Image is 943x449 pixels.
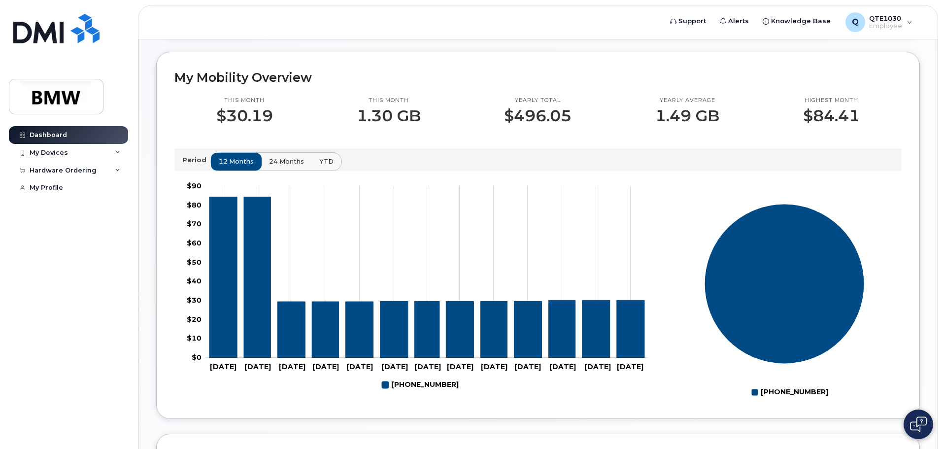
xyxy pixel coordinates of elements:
div: QTE1030 [839,12,919,32]
p: Yearly total [504,97,572,104]
g: Legend [382,377,459,393]
p: Highest month [803,97,860,104]
tspan: [DATE] [279,362,305,371]
span: Knowledge Base [771,16,831,26]
p: This month [357,97,421,104]
tspan: [DATE] [414,362,441,371]
tspan: $40 [187,276,202,285]
span: Alerts [728,16,749,26]
tspan: [DATE] [549,362,576,371]
tspan: $20 [187,314,202,323]
p: This month [216,97,273,104]
p: $30.19 [216,107,273,125]
h2: My Mobility Overview [174,70,902,85]
g: 864-518-6375 [382,377,459,393]
p: 1.49 GB [655,107,719,125]
a: Alerts [713,11,756,31]
span: Support [678,16,706,26]
tspan: [DATE] [244,362,271,371]
tspan: [DATE] [514,362,541,371]
tspan: [DATE] [447,362,473,371]
tspan: [DATE] [210,362,236,371]
tspan: $60 [187,239,202,247]
tspan: [DATE] [381,362,408,371]
tspan: $90 [187,181,202,190]
span: Employee [869,22,902,30]
a: Knowledge Base [756,11,838,31]
g: Series [705,204,865,364]
tspan: $50 [187,257,202,266]
a: Support [663,11,713,31]
span: 24 months [269,157,304,166]
tspan: $30 [187,296,202,305]
p: $84.41 [803,107,860,125]
p: Period [182,155,210,165]
img: Open chat [910,416,927,432]
tspan: $70 [187,219,202,228]
tspan: [DATE] [346,362,373,371]
tspan: $0 [192,353,202,362]
tspan: $10 [187,334,202,343]
p: $496.05 [504,107,572,125]
p: 1.30 GB [357,107,421,125]
g: Chart [187,181,648,393]
g: Chart [705,204,865,400]
span: QTE1030 [869,14,902,22]
tspan: $80 [187,200,202,209]
span: Q [852,16,859,28]
span: YTD [319,157,334,166]
tspan: [DATE] [312,362,339,371]
g: 864-518-6375 [209,197,644,357]
g: Legend [751,384,828,401]
tspan: [DATE] [584,362,611,371]
tspan: [DATE] [481,362,507,371]
p: Yearly average [655,97,719,104]
tspan: [DATE] [617,362,643,371]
